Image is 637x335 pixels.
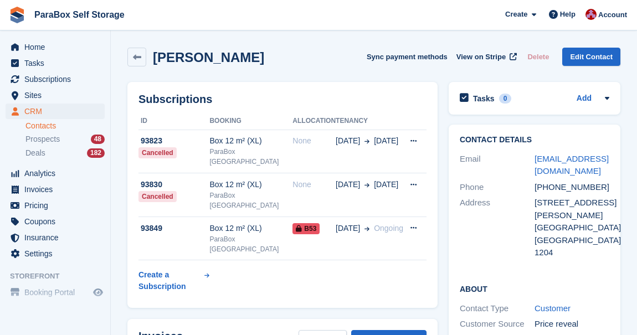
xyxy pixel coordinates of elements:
[6,71,105,87] a: menu
[138,191,177,202] div: Cancelled
[138,135,209,147] div: 93823
[562,48,620,66] a: Edit Contact
[138,147,177,158] div: Cancelled
[499,94,512,104] div: 0
[292,135,336,147] div: None
[24,182,91,197] span: Invoices
[138,179,209,190] div: 93830
[25,121,105,131] a: Contacts
[87,148,105,158] div: 182
[138,265,209,297] a: Create a Subscription
[6,230,105,245] a: menu
[292,112,336,130] th: Allocation
[505,9,527,20] span: Create
[138,269,202,292] div: Create a Subscription
[577,92,592,105] a: Add
[138,223,209,234] div: 93849
[138,93,427,106] h2: Subscriptions
[24,55,91,71] span: Tasks
[25,134,60,145] span: Prospects
[535,234,609,247] div: [GEOGRAPHIC_DATA]
[91,135,105,144] div: 48
[460,181,535,194] div: Phone
[535,303,571,313] a: Customer
[24,246,91,261] span: Settings
[535,318,609,331] div: Price reveal
[6,55,105,71] a: menu
[460,302,535,315] div: Contact Type
[336,223,360,234] span: [DATE]
[6,39,105,55] a: menu
[24,39,91,55] span: Home
[535,197,609,221] div: [STREET_ADDRESS][PERSON_NAME]
[25,148,45,158] span: Deals
[24,71,91,87] span: Subscriptions
[91,286,105,299] a: Preview store
[374,224,403,233] span: Ongoing
[24,230,91,245] span: Insurance
[374,135,398,147] span: [DATE]
[336,179,360,190] span: [DATE]
[209,135,292,147] div: Box 12 m² (XL)
[336,135,360,147] span: [DATE]
[25,147,105,159] a: Deals 182
[6,246,105,261] a: menu
[560,9,576,20] span: Help
[460,283,609,294] h2: About
[25,133,105,145] a: Prospects 48
[24,214,91,229] span: Coupons
[336,112,403,130] th: Tenancy
[523,48,553,66] button: Delete
[535,181,609,194] div: [PHONE_NUMBER]
[153,50,264,65] h2: [PERSON_NAME]
[460,153,535,178] div: Email
[6,214,105,229] a: menu
[6,87,105,103] a: menu
[9,7,25,23] img: stora-icon-8386f47178a22dfd0bd8f6a31ec36ba5ce8667c1dd55bd0f319d3a0aa187defe.svg
[6,182,105,197] a: menu
[6,104,105,119] a: menu
[6,198,105,213] a: menu
[535,246,609,259] div: 1204
[535,154,609,176] a: [EMAIL_ADDRESS][DOMAIN_NAME]
[24,285,91,300] span: Booking Portal
[460,136,609,145] h2: Contact Details
[460,197,535,259] div: Address
[374,179,398,190] span: [DATE]
[460,318,535,331] div: Customer Source
[24,166,91,181] span: Analytics
[209,190,292,210] div: ParaBox [GEOGRAPHIC_DATA]
[473,94,495,104] h2: Tasks
[10,271,110,282] span: Storefront
[138,112,209,130] th: ID
[24,87,91,103] span: Sites
[585,9,597,20] img: Yan Grandjean
[456,51,506,63] span: View on Stripe
[598,9,627,20] span: Account
[367,48,448,66] button: Sync payment methods
[209,147,292,167] div: ParaBox [GEOGRAPHIC_DATA]
[209,234,292,254] div: ParaBox [GEOGRAPHIC_DATA]
[292,223,320,234] span: B53
[6,285,105,300] a: menu
[209,112,292,130] th: Booking
[6,166,105,181] a: menu
[535,221,609,234] div: [GEOGRAPHIC_DATA]
[30,6,129,24] a: ParaBox Self Storage
[209,179,292,190] div: Box 12 m² (XL)
[452,48,519,66] a: View on Stripe
[24,104,91,119] span: CRM
[209,223,292,234] div: Box 12 m² (XL)
[24,198,91,213] span: Pricing
[292,179,336,190] div: None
